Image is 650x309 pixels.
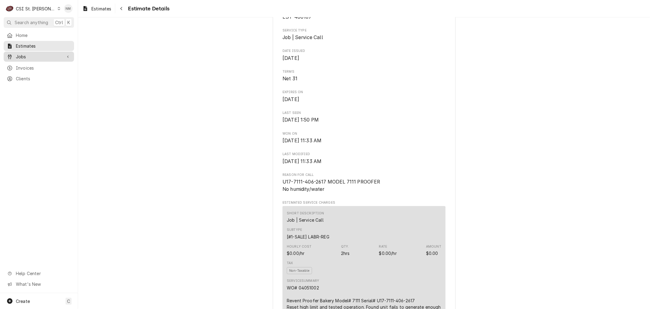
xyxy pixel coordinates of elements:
span: Reason for Call [282,173,446,177]
div: Date Issued [282,49,446,62]
span: Service Type [282,34,446,41]
div: Short Description [287,217,324,223]
span: K [67,19,70,26]
span: Search anything [15,19,48,26]
span: Jobs [16,53,62,60]
span: Last Modified [282,152,446,157]
span: Home [16,32,71,38]
div: Quantity [341,244,350,256]
a: Invoices [4,63,74,73]
a: Home [4,30,74,40]
span: C [67,298,70,304]
span: [DATE] [282,55,299,61]
a: Go to What's New [4,279,74,289]
div: Qty. [341,244,349,249]
span: Expires On [282,96,446,103]
div: Service Type [282,28,446,41]
span: Reason for Call [282,178,446,193]
div: CSI St. [PERSON_NAME] [16,5,55,12]
span: U17-7111-406-2617 MODEL 7111 PROOFER No humidity/water [282,179,380,192]
span: Terms [282,75,446,82]
span: Last Modified [282,158,446,165]
div: Hourly Cost [287,244,312,249]
div: Reason for Call [282,173,446,193]
div: Cost [287,244,312,256]
span: Last Seen [282,111,446,115]
a: Estimates [4,41,74,51]
div: Short Description [287,211,324,223]
span: [DATE] [282,96,299,102]
span: Expires On [282,90,446,95]
div: Subtype [287,227,329,240]
a: Estimates [80,4,114,14]
div: Tax [287,261,293,266]
div: Subtype [287,234,329,240]
button: Search anythingCtrlK [4,17,74,28]
div: Amount [426,244,441,249]
span: Estimated Service Charges [282,200,446,205]
a: Go to Help Center [4,268,74,278]
span: Won On [282,131,446,136]
div: Cost [287,250,304,256]
span: Terms [282,69,446,74]
div: Won On [282,131,446,144]
span: Clients [16,75,71,82]
div: Terms [282,69,446,82]
div: Service Summary [287,278,319,283]
span: Estimates [91,5,111,12]
div: NM [64,4,73,13]
span: Job | Service Call [282,35,323,40]
span: Estimates [16,43,71,49]
span: Invoices [16,65,71,71]
button: Navigate back [116,4,126,13]
div: Amount [426,250,438,256]
span: Estimate Details [126,5,169,13]
span: EST-400189 [282,14,311,20]
div: Price [379,244,397,256]
div: Amount [426,244,441,256]
span: Ctrl [55,19,63,26]
div: Subtype [287,227,302,232]
span: Won On [282,137,446,144]
span: Service Type [282,28,446,33]
span: [DATE] 1:50 PM [282,117,319,123]
div: Expires On [282,90,446,103]
span: Date Issued [282,55,446,62]
span: Help Center [16,270,70,277]
span: Net 31 [282,76,297,82]
span: Date Issued [282,49,446,53]
span: Non-Taxable [287,267,312,274]
span: Create [16,299,30,304]
span: Last Seen [282,116,446,124]
div: Rate [379,244,387,249]
a: Clients [4,74,74,84]
a: Go to Jobs [4,52,74,62]
span: [DATE] 11:33 AM [282,138,321,144]
div: CSI St. Louis's Avatar [5,4,14,13]
div: Last Seen [282,111,446,124]
div: Short Description [287,211,324,216]
span: What's New [16,281,70,287]
div: C [5,4,14,13]
span: [DATE] 11:33 AM [282,158,321,164]
div: Price [379,250,397,256]
div: Nancy Manuel's Avatar [64,4,73,13]
div: Quantity [341,250,350,256]
div: Last Modified [282,152,446,165]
